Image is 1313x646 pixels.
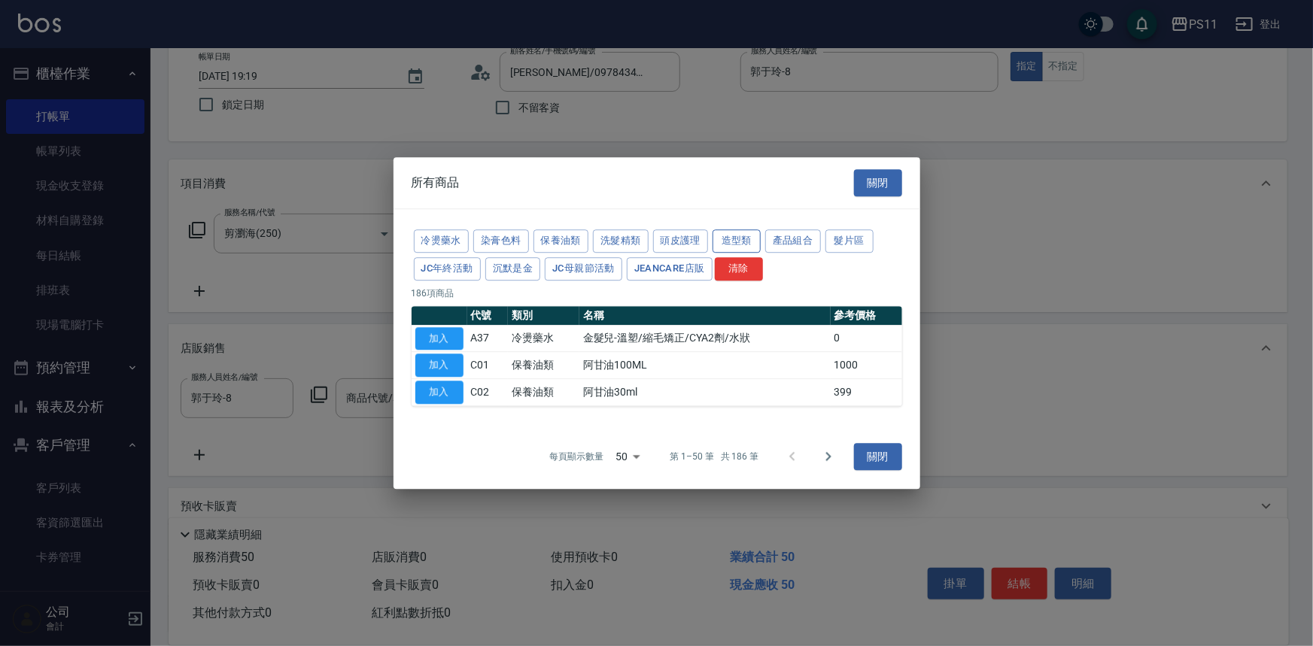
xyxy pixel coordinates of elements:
[579,352,831,379] td: 阿甘油100ML
[653,229,709,253] button: 頭皮護理
[414,257,481,281] button: JC年終活動
[831,306,902,326] th: 參考價格
[854,443,902,471] button: 關閉
[508,379,579,406] td: 保養油類
[825,229,874,253] button: 髮片區
[713,229,761,253] button: 造型類
[810,438,846,475] button: Go to next page
[670,450,758,463] p: 第 1–50 筆 共 186 筆
[412,175,460,190] span: 所有商品
[415,354,464,378] button: 加入
[831,352,902,379] td: 1000
[854,169,902,197] button: 關閉
[415,381,464,404] button: 加入
[627,257,713,281] button: JeanCare店販
[467,379,509,406] td: C02
[485,257,541,281] button: 沉默是金
[412,287,902,300] p: 186 項商品
[533,229,589,253] button: 保養油類
[579,379,831,406] td: 阿甘油30ml
[609,436,646,477] div: 50
[549,450,603,463] p: 每頁顯示數量
[831,325,902,352] td: 0
[473,229,529,253] button: 染膏色料
[467,306,509,326] th: 代號
[414,229,470,253] button: 冷燙藥水
[715,257,763,281] button: 清除
[415,327,464,350] button: 加入
[467,352,509,379] td: C01
[579,306,831,326] th: 名稱
[579,325,831,352] td: 金髮兒-溫塑/縮毛矯正/CYA2劑/水狀
[593,229,649,253] button: 洗髮精類
[831,379,902,406] td: 399
[765,229,821,253] button: 產品組合
[508,325,579,352] td: 冷燙藥水
[508,306,579,326] th: 類別
[467,325,509,352] td: A37
[508,352,579,379] td: 保養油類
[545,257,622,281] button: JC母親節活動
